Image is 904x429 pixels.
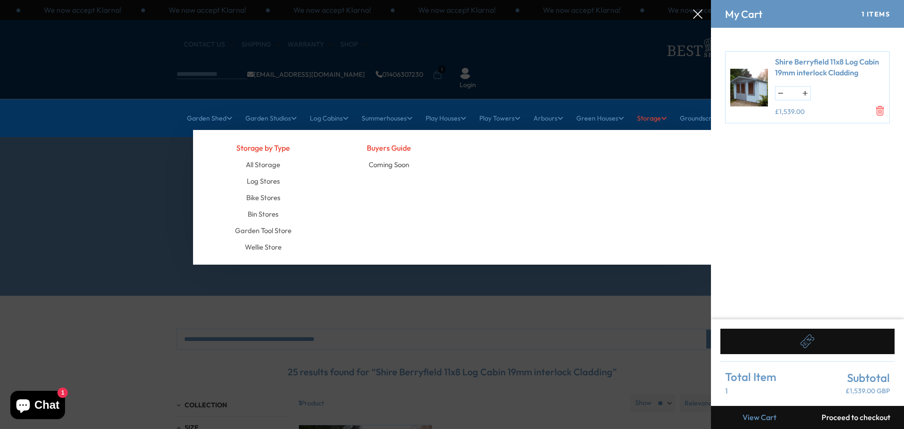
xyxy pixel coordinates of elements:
[247,173,280,189] a: Log Stores
[246,156,280,173] a: All Storage
[725,8,762,20] h4: My Cart
[207,139,319,156] h4: Storage by Type
[248,206,278,222] a: Bin Stores
[807,406,904,429] button: Proceed to checkout
[426,106,466,130] a: Play Houses
[235,222,291,239] a: Garden Tool Store
[775,107,805,117] ins: £1,539.00
[846,387,890,396] p: £1,539.00 GBP
[875,106,885,115] a: Remove Shire Berryfield 11x8 Log Cabin 19mm interlock Cladding
[533,106,563,130] a: Arbours
[576,106,624,130] a: Green Houses
[637,106,667,130] a: Storage
[333,139,445,156] h4: Buyers Guide
[187,106,232,130] a: Garden Shed
[775,57,885,78] a: Shire Berryfield 11x8 Log Cabin 19mm interlock Cladding
[711,406,807,429] a: View Cart
[730,61,768,113] img: Shire Berryfield 11x8 Log Cabin 19mm interlock Cladding - Best Shed
[246,189,280,206] a: Bike Stores
[310,106,348,130] a: Log Cabins
[786,87,800,100] input: Quantity for Shire Berryfield 11x8 Log Cabin 19mm interlock Cladding
[362,106,412,130] a: Summerhouses
[680,106,729,130] a: Groundscrews
[725,371,776,382] span: Total Item
[479,106,520,130] a: Play Towers
[245,239,282,255] a: Wellie Store
[8,391,68,421] inbox-online-store-chat: Shopify online store chat
[862,10,890,18] div: 1 Items
[369,156,409,173] a: Coming Soon
[725,386,776,396] p: 1
[846,372,890,383] span: Subtotal
[245,106,297,130] a: Garden Studios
